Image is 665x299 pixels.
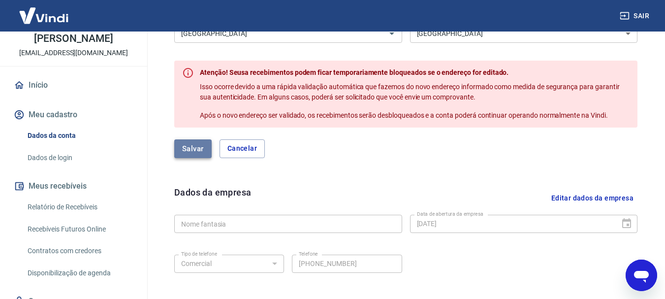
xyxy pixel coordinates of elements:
button: Editar dados da empresa [547,186,637,211]
a: Dados de login [24,148,135,168]
iframe: Botão para abrir a janela de mensagens [626,260,657,291]
label: Tipo de telefone [181,250,217,258]
span: Atenção! Seusa recebimentos podem ficar temporariamente bloqueados se o endereço for editado. [200,68,508,76]
button: Cancelar [220,139,265,158]
a: Contratos com credores [24,241,135,261]
p: [PERSON_NAME] [34,33,113,44]
label: Telefone [299,250,318,258]
label: Data de abertura da empresa [417,210,483,218]
p: [EMAIL_ADDRESS][DOMAIN_NAME] [19,48,128,58]
button: Abrir [385,27,399,40]
a: Dados da conta [24,126,135,146]
span: Após o novo endereço ser validado, os recebimentos serão desbloqueados e a conta poderá continuar... [200,111,608,119]
h6: Dados da empresa [174,186,251,211]
span: Isso ocorre devido a uma rápida validação automática que fazemos do novo endereço informado como ... [200,83,621,101]
button: Salvar [174,139,212,158]
a: Recebíveis Futuros Online [24,219,135,239]
img: Vindi [12,0,76,31]
a: Relatório de Recebíveis [24,197,135,217]
a: Disponibilização de agenda [24,263,135,283]
a: Início [12,74,135,96]
button: Meu cadastro [12,104,135,126]
input: DD/MM/YYYY [410,215,613,233]
input: Digite aqui algumas palavras para buscar a cidade [177,28,370,40]
button: Sair [618,7,653,25]
button: Meus recebíveis [12,175,135,197]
